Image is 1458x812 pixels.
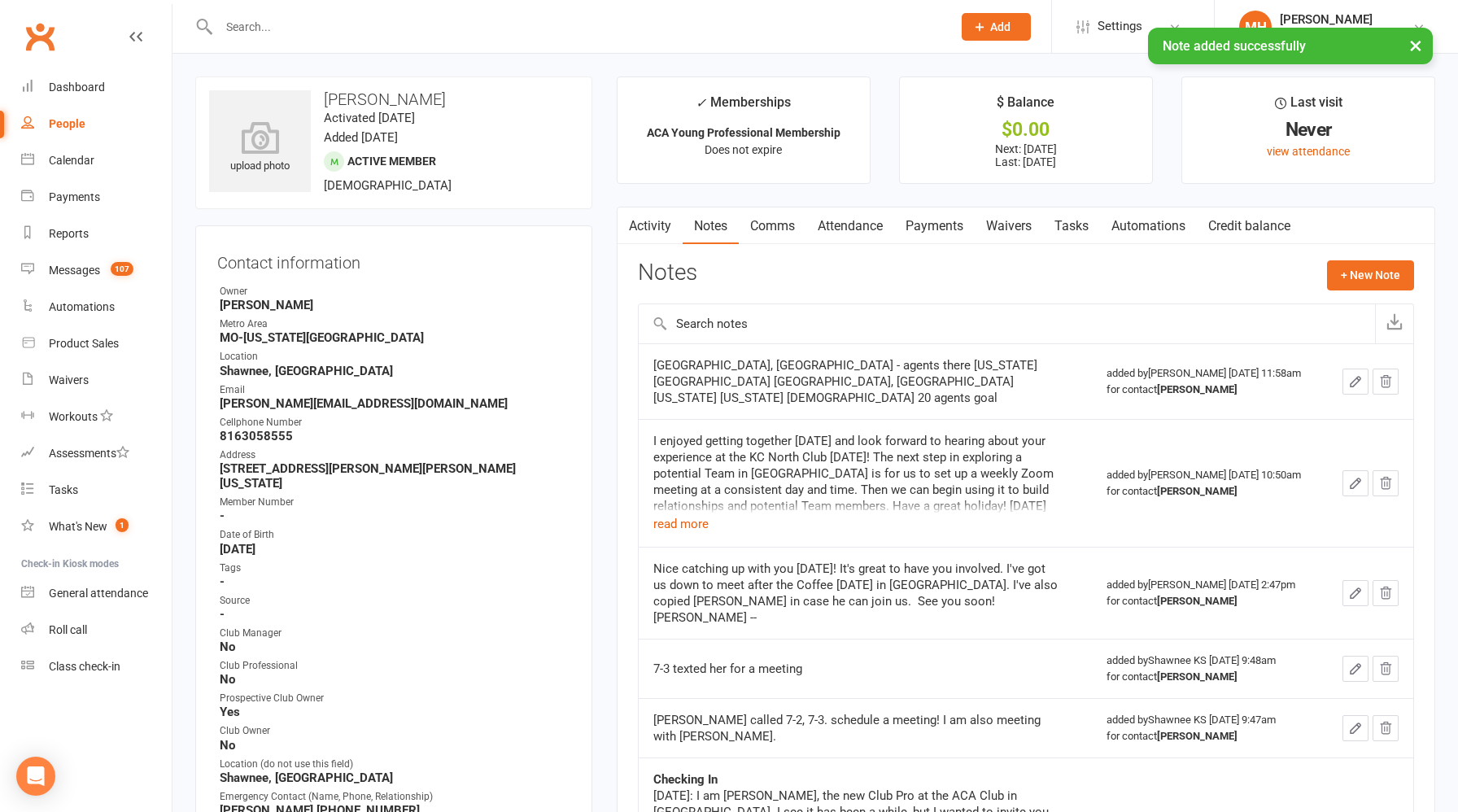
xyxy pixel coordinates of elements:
[220,691,570,706] div: Prospective Club Owner
[49,264,100,277] div: Messages
[975,207,1043,245] a: Waivers
[209,90,578,108] h3: [PERSON_NAME]
[1107,382,1310,398] div: for contact
[220,461,570,491] strong: [STREET_ADDRESS][PERSON_NAME][PERSON_NAME][US_STATE]
[220,607,570,622] strong: -
[1107,712,1310,744] div: added by Shawnee KS [DATE] 9:47am
[653,357,1060,406] div: [GEOGRAPHIC_DATA], [GEOGRAPHIC_DATA] - agents there [US_STATE][GEOGRAPHIC_DATA] [GEOGRAPHIC_DATA]...
[1327,260,1414,290] button: + New Note
[1239,11,1272,43] div: MH
[915,121,1137,138] div: $0.00
[21,472,172,509] a: Tasks
[21,69,172,106] a: Dashboard
[653,433,1060,547] div: I enjoyed getting together [DATE] and look forward to hearing about your experience at the KC Nor...
[49,337,119,350] div: Product Sales
[220,738,570,753] strong: No
[49,410,98,423] div: Workouts
[990,20,1011,33] span: Add
[220,317,570,332] div: Metro Area
[653,772,718,787] strong: Checking In
[220,382,570,398] div: Email
[1107,467,1310,500] div: added by [PERSON_NAME] [DATE] 10:50am
[653,661,1060,677] div: 7-3 texted her for a meeting
[1157,595,1238,607] strong: [PERSON_NAME]
[806,207,894,245] a: Attendance
[220,330,570,345] strong: MO-[US_STATE][GEOGRAPHIC_DATA]
[647,126,840,139] strong: ACA Young Professional Membership
[1267,145,1350,158] a: view attendance
[21,106,172,142] a: People
[639,304,1375,343] input: Search notes
[49,587,148,600] div: General attendance
[21,435,172,472] a: Assessments
[217,247,570,272] h3: Contact information
[49,300,115,313] div: Automations
[1107,653,1310,685] div: added by Shawnee KS [DATE] 9:48am
[49,520,107,533] div: What's New
[696,95,706,111] i: ✓
[739,207,806,245] a: Comms
[21,648,172,685] a: Class kiosk mode
[347,155,436,168] span: Active member
[1280,12,1373,27] div: [PERSON_NAME]
[653,514,709,534] button: read more
[111,262,133,276] span: 107
[1280,27,1373,41] div: ACA Network
[1098,8,1142,45] span: Settings
[1107,483,1310,500] div: for contact
[683,207,739,245] a: Notes
[220,574,570,589] strong: -
[21,399,172,435] a: Workouts
[21,362,172,399] a: Waivers
[220,723,570,739] div: Club Owner
[21,509,172,545] a: What's New1
[1197,121,1420,138] div: Never
[49,623,87,636] div: Roll call
[21,575,172,612] a: General attendance kiosk mode
[209,121,311,175] div: upload photo
[220,415,570,430] div: Cellphone Number
[49,373,89,386] div: Waivers
[116,518,129,532] span: 1
[220,447,570,463] div: Address
[49,483,78,496] div: Tasks
[1107,593,1310,609] div: for contact
[214,15,941,38] input: Search...
[49,190,100,203] div: Payments
[894,207,975,245] a: Payments
[220,789,570,805] div: Emergency Contact (Name, Phone, Relationship)
[220,509,570,523] strong: -
[1275,92,1342,121] div: Last visit
[1401,28,1430,63] button: ×
[653,561,1060,626] div: Nice catching up with you [DATE]! It's great to have you involved. I've got us down to meet after...
[21,142,172,179] a: Calendar
[1157,485,1238,497] strong: [PERSON_NAME]
[220,757,570,772] div: Location (do not use this field)
[962,13,1031,41] button: Add
[324,178,452,193] span: [DEMOGRAPHIC_DATA]
[324,130,398,145] time: Added [DATE]
[324,111,415,125] time: Activated [DATE]
[16,757,55,796] div: Open Intercom Messenger
[49,447,129,460] div: Assessments
[220,527,570,543] div: Date of Birth
[1157,730,1238,742] strong: [PERSON_NAME]
[1148,28,1433,64] div: Note added successfully
[220,349,570,365] div: Location
[1107,577,1310,609] div: added by [PERSON_NAME] [DATE] 2:47pm
[21,612,172,648] a: Roll call
[1107,365,1310,398] div: added by [PERSON_NAME] [DATE] 11:58am
[220,364,570,378] strong: Shawnee, [GEOGRAPHIC_DATA]
[696,92,791,122] div: Memberships
[1107,728,1310,744] div: for contact
[49,660,120,673] div: Class check-in
[1197,207,1302,245] a: Credit balance
[220,771,570,785] strong: Shawnee, [GEOGRAPHIC_DATA]
[220,626,570,641] div: Club Manager
[1107,669,1310,685] div: for contact
[220,298,570,312] strong: [PERSON_NAME]
[49,227,89,240] div: Reports
[220,284,570,299] div: Owner
[220,542,570,557] strong: [DATE]
[997,92,1054,121] div: $ Balance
